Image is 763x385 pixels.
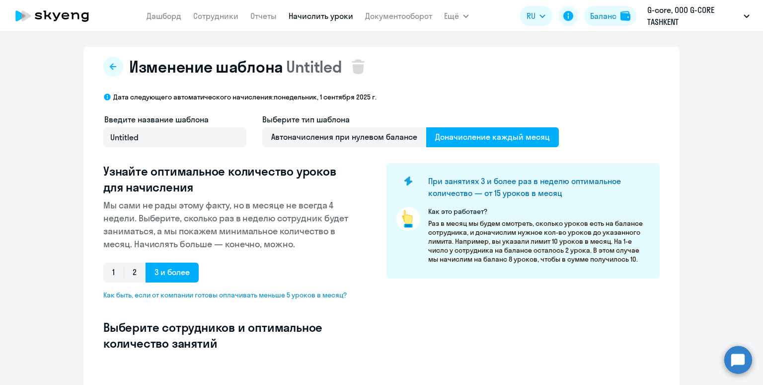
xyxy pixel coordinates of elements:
button: RU [520,6,552,26]
span: Untitled [286,57,342,77]
a: Начислить уроки [289,11,353,21]
img: balance [620,11,630,21]
button: Балансbalance [584,6,636,26]
span: 3 и более [146,263,199,283]
a: Документооборот [365,11,432,21]
p: Раз в месяц мы будем смотреть, сколько уроков есть на балансе сотрудника, и доначислим нужное кол... [428,219,650,264]
span: Ещё [444,10,459,22]
div: Баланс [590,10,616,22]
span: 1 [103,263,124,283]
a: Дашборд [147,11,181,21]
p: G-core, ООО G-CORE TASHKENT [647,4,740,28]
span: 2 [124,263,146,283]
span: RU [527,10,535,22]
a: Отчеты [250,11,277,21]
h3: Выберите сотрудников и оптимальное количество занятий [103,319,355,351]
p: Мы сами не рады этому факту, но в месяце не всегда 4 недели. Выберите, сколько раз в неделю сотру... [103,199,355,251]
span: Доначисление каждый месяц [426,127,559,147]
span: Автоначисления при нулевом балансе [262,127,426,147]
img: pointer-circle [396,207,420,231]
a: Сотрудники [193,11,238,21]
h3: Узнайте оптимальное количество уроков для начисления [103,163,355,195]
h4: При занятиях 3 и более раз в неделю оптимальное количество — от 15 уроков в месяц [428,175,643,199]
span: Как быть, если от компании готовы оплачивать меньше 5 уроков в месяц? [103,290,355,299]
h4: Выберите тип шаблона [262,113,559,125]
input: Без названия [103,127,246,147]
button: Ещё [444,6,469,26]
span: Введите название шаблона [104,114,209,124]
span: Изменение шаблона [129,57,283,77]
button: G-core, ООО G-CORE TASHKENT [642,4,755,28]
p: Дата следующего автоматического начисления: понедельник, 1 сентября 2025 г. [113,93,377,101]
p: Как это работает? [428,207,650,216]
